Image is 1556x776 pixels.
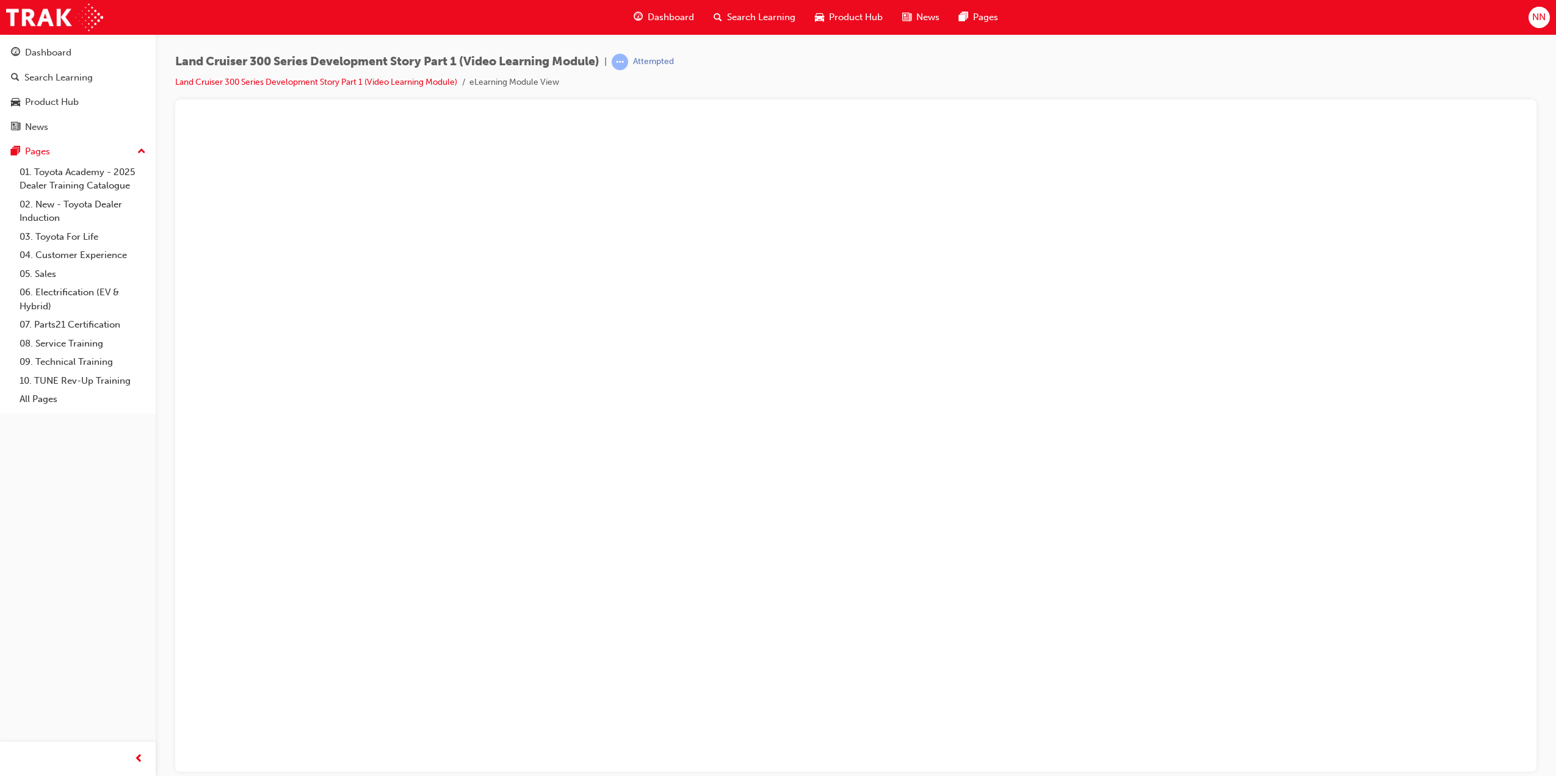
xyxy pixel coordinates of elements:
a: 02. New - Toyota Dealer Induction [15,195,151,228]
a: Product Hub [5,91,151,113]
button: Pages [5,140,151,163]
div: Pages [25,145,50,159]
a: 03. Toyota For Life [15,228,151,246]
div: Search Learning [24,71,93,85]
a: car-iconProduct Hub [805,5,892,30]
div: Dashboard [25,46,71,60]
a: News [5,116,151,138]
a: Search Learning [5,66,151,89]
a: 07. Parts21 Certification [15,315,151,334]
div: Product Hub [25,95,79,109]
a: 06. Electrification (EV & Hybrid) [15,283,151,315]
span: car-icon [815,10,824,25]
span: Search Learning [727,10,795,24]
span: news-icon [902,10,911,25]
span: search-icon [11,73,20,84]
img: Trak [6,4,103,31]
span: Dashboard [648,10,694,24]
a: Land Cruiser 300 Series Development Story Part 1 (Video Learning Module) [175,77,457,87]
a: 01. Toyota Academy - 2025 Dealer Training Catalogue [15,163,151,195]
span: Product Hub [829,10,883,24]
div: News [25,120,48,134]
span: | [604,55,607,69]
a: 04. Customer Experience [15,246,151,265]
a: 08. Service Training [15,334,151,353]
li: eLearning Module View [469,76,559,90]
span: Land Cruiser 300 Series Development Story Part 1 (Video Learning Module) [175,55,599,69]
span: news-icon [11,122,20,133]
span: News [916,10,939,24]
span: guage-icon [11,48,20,59]
a: search-iconSearch Learning [704,5,805,30]
span: guage-icon [634,10,643,25]
button: NN [1529,7,1550,28]
a: All Pages [15,390,151,409]
div: Attempted [633,56,674,68]
span: prev-icon [134,752,143,767]
a: guage-iconDashboard [624,5,704,30]
a: Dashboard [5,41,151,64]
a: 10. TUNE Rev-Up Training [15,372,151,390]
span: search-icon [714,10,722,25]
span: learningRecordVerb_ATTEMPT-icon [612,54,628,70]
span: car-icon [11,97,20,108]
a: 09. Technical Training [15,353,151,372]
a: news-iconNews [892,5,949,30]
a: 05. Sales [15,265,151,284]
span: up-icon [137,144,146,160]
a: pages-iconPages [949,5,1008,30]
button: DashboardSearch LearningProduct HubNews [5,39,151,140]
span: Pages [973,10,998,24]
span: pages-icon [11,146,20,157]
span: NN [1532,10,1546,24]
span: pages-icon [959,10,968,25]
